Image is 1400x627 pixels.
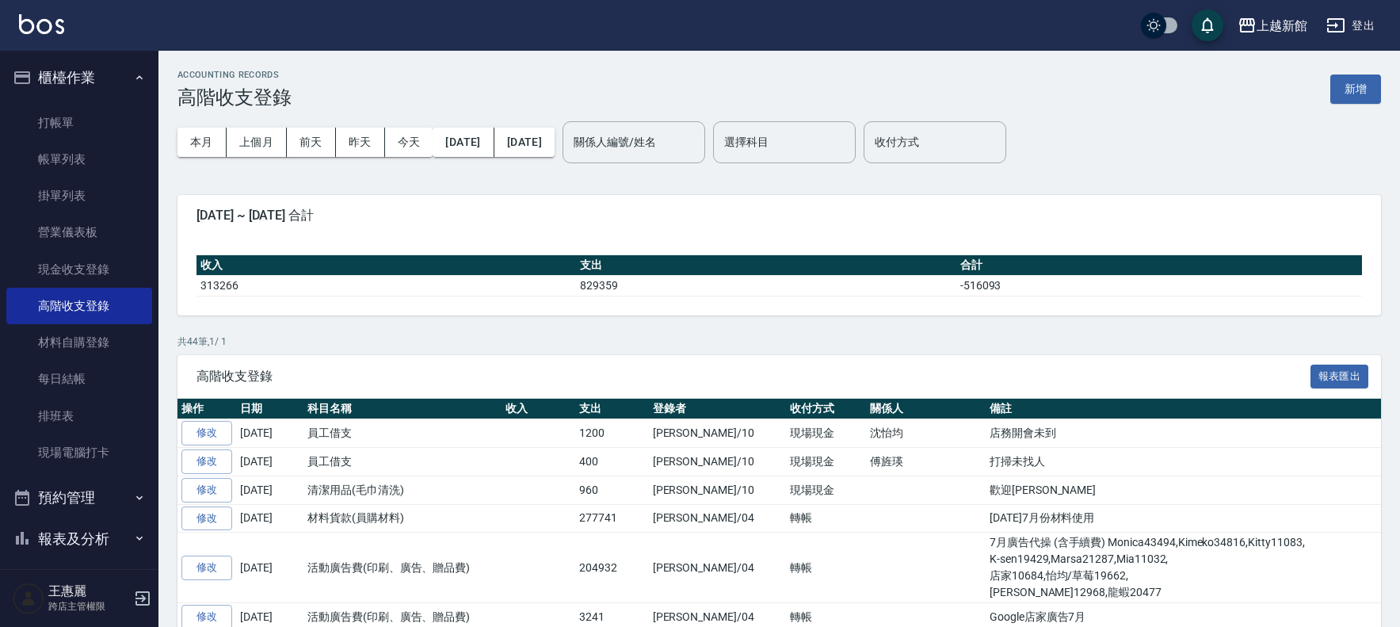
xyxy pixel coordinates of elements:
img: Person [13,583,44,614]
td: 傅旌瑛 [866,448,986,476]
button: 上越新館 [1231,10,1314,42]
td: 313266 [196,275,576,296]
th: 合計 [956,255,1362,276]
td: 1200 [575,419,649,448]
th: 支出 [576,255,956,276]
button: 今天 [385,128,433,157]
a: 報表匯出 [1310,368,1369,383]
a: 每日結帳 [6,361,152,397]
td: 活動廣告費(印刷、廣告、贈品費) [303,533,502,603]
img: Logo [19,14,64,34]
th: 支出 [575,399,649,419]
td: [DATE] [236,504,303,533]
td: 7月廣告代操 (含手續費) Monica43494,Kimeko34816,Kitty11083, K-sen19429,Marsa21287,Mia11032, 店家10684,怡均/草莓19... [986,533,1381,603]
td: 轉帳 [786,504,866,533]
td: 歡迎[PERSON_NAME] [986,476,1381,504]
h5: 王惠麗 [48,583,129,599]
a: 現金收支登錄 [6,251,152,288]
a: 修改 [181,507,232,531]
td: [PERSON_NAME]/10 [649,448,786,476]
a: 打帳單 [6,105,152,141]
a: 修改 [181,556,232,580]
td: 店務開會未到 [986,419,1381,448]
div: 上越新館 [1257,16,1307,36]
button: save [1192,10,1223,41]
td: 現場現金 [786,476,866,504]
td: [PERSON_NAME]/10 [649,419,786,448]
td: [PERSON_NAME]/04 [649,533,786,603]
button: 報表匯出 [1310,365,1369,389]
button: 客戶管理 [6,559,152,600]
td: 204932 [575,533,649,603]
td: 材料貨款(員購材料) [303,504,502,533]
button: 登出 [1320,11,1381,40]
th: 登錄者 [649,399,786,419]
td: 沈怡均 [866,419,986,448]
button: [DATE] [433,128,494,157]
td: [DATE] [236,476,303,504]
button: 報表及分析 [6,518,152,560]
a: 修改 [181,449,232,474]
td: 清潔用品(毛巾清洗) [303,476,502,504]
th: 收入 [502,399,575,419]
button: [DATE] [494,128,555,157]
td: [DATE]7月份材料使用 [986,504,1381,533]
td: [DATE] [236,419,303,448]
td: 現場現金 [786,419,866,448]
td: 打掃未找人 [986,448,1381,476]
td: -516093 [956,275,1362,296]
button: 新增 [1330,75,1381,104]
a: 新增 [1330,81,1381,96]
button: 本月 [177,128,227,157]
td: 轉帳 [786,533,866,603]
th: 備註 [986,399,1381,419]
td: 960 [575,476,649,504]
a: 現場電腦打卡 [6,434,152,471]
span: [DATE] ~ [DATE] 合計 [196,208,1362,224]
th: 科目名稱 [303,399,502,419]
span: 高階收支登錄 [196,369,1310,384]
h3: 高階收支登錄 [177,86,292,109]
th: 操作 [177,399,236,419]
th: 日期 [236,399,303,419]
a: 高階收支登錄 [6,288,152,324]
td: 829359 [576,275,956,296]
th: 收入 [196,255,576,276]
a: 排班表 [6,398,152,434]
th: 收付方式 [786,399,866,419]
a: 營業儀表板 [6,214,152,250]
p: 共 44 筆, 1 / 1 [177,335,1381,349]
a: 帳單列表 [6,141,152,178]
a: 修改 [181,421,232,445]
button: 上個月 [227,128,287,157]
td: [DATE] [236,533,303,603]
td: 277741 [575,504,649,533]
p: 跨店主管權限 [48,599,129,614]
button: 前天 [287,128,336,157]
a: 修改 [181,478,232,503]
button: 櫃檯作業 [6,57,152,98]
td: 員工借支 [303,448,502,476]
td: 400 [575,448,649,476]
a: 掛單列表 [6,178,152,214]
td: 現場現金 [786,448,866,476]
td: [DATE] [236,448,303,476]
a: 材料自購登錄 [6,324,152,361]
td: 員工借支 [303,419,502,448]
td: [PERSON_NAME]/10 [649,476,786,504]
button: 昨天 [336,128,385,157]
th: 關係人 [866,399,986,419]
h2: ACCOUNTING RECORDS [177,70,292,80]
td: [PERSON_NAME]/04 [649,504,786,533]
button: 預約管理 [6,477,152,518]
